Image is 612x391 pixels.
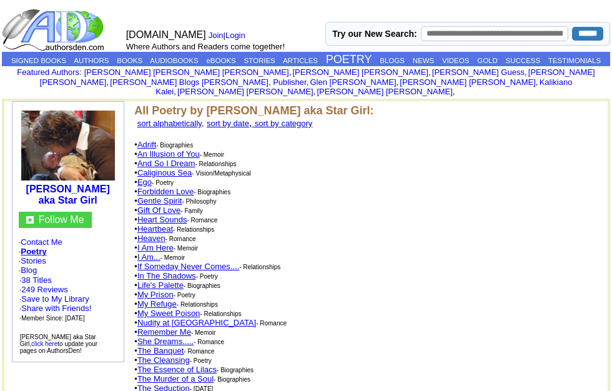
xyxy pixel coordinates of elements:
[137,280,184,290] a: Life's Palette
[19,294,92,322] font: · · ·
[40,67,595,96] font: , , , , , , , , , ,
[21,247,46,256] a: Poetry
[214,376,250,383] font: - Biographies
[255,119,313,128] font: sort by category
[26,184,110,205] b: [PERSON_NAME] aka Star Girl
[180,207,203,214] font: - Family
[206,57,235,64] a: eBOOKS
[134,327,191,337] font: •
[177,87,313,96] a: [PERSON_NAME] [PERSON_NAME]
[292,67,428,77] a: [PERSON_NAME] [PERSON_NAME]
[184,282,220,289] font: - Biographies
[315,89,317,96] font: i
[134,355,189,365] font: •
[184,348,214,355] font: - Romance
[192,170,250,177] font: - Vision/Metaphysical
[134,271,195,280] font: •
[137,119,204,128] font: ,
[21,256,46,265] a: Stories
[176,89,177,96] font: i
[413,57,435,64] a: NEWS
[137,262,239,271] a: If Someday Never Comes....
[134,177,152,187] font: •
[134,337,194,346] font: •
[137,149,200,159] a: An Illusion of You
[191,329,215,336] font: - Memoir
[308,79,310,86] font: i
[134,234,165,243] font: •
[21,265,37,275] a: Blog
[174,292,195,299] font: - Poetry
[209,31,250,40] font: |
[137,299,177,309] a: My Refuge
[195,161,236,167] font: - Relationships
[442,57,469,64] a: VIDEOS
[137,290,174,299] a: My Prison
[477,57,498,64] a: GOLD
[134,140,156,149] font: •
[39,214,84,225] font: Follow Me
[134,346,184,355] font: •
[137,374,214,384] a: The Murder of a Soul
[137,187,194,196] a: Forbidden Love
[21,111,115,181] img: 13700.jpg
[548,57,601,64] a: TESTIMONIALS
[134,117,312,128] font: ,
[137,205,180,215] a: Gift Of Love
[207,117,249,128] a: sort by date
[21,275,51,285] a: 38 Titles
[126,29,206,40] font: [DOMAIN_NAME]
[455,89,456,96] font: i
[21,285,67,294] a: 249 Reviews
[134,365,217,374] font: •
[137,318,256,327] a: Nudity at [GEOGRAPHIC_DATA]
[209,31,224,40] a: Join
[152,179,174,186] font: - Poetry
[225,31,245,40] a: Login
[19,275,92,322] font: · ·
[134,280,184,290] font: •
[173,226,214,233] font: - Relationships
[134,252,160,262] font: •
[217,367,254,374] font: - Biographies
[134,187,194,196] font: •
[117,57,142,64] a: BOOKS
[538,79,539,86] font: i
[17,67,81,77] font: :
[21,237,62,247] a: Contact Me
[74,57,109,64] a: AUTHORS
[134,196,182,205] font: •
[398,79,400,86] font: i
[527,69,528,76] font: i
[134,205,180,215] font: •
[174,245,198,252] font: - Memoir
[177,301,218,308] font: - Relationships
[17,67,79,77] a: Featured Authors
[134,104,373,117] font: All Poetry by [PERSON_NAME] aka Star Girl:
[256,320,287,327] font: - Romance
[239,264,280,270] font: - Relationships
[137,177,152,187] a: Ego
[137,252,160,262] a: I Am...
[137,346,184,355] a: The Banquet
[400,77,535,87] a: [PERSON_NAME] [PERSON_NAME]
[431,69,432,76] font: i
[150,57,198,64] a: AUDIOBOOKS
[137,168,192,177] a: Caliginous Sea
[134,243,173,252] font: •
[2,8,107,52] img: logo_ad.gif
[134,374,214,384] font: •
[137,365,217,374] a: The Essence of Lilacs
[380,57,405,64] a: BLOGS
[137,215,187,224] a: Heart Sounds
[109,79,110,86] font: i
[187,217,217,224] font: - Romance
[207,119,249,128] font: sort by date
[126,42,285,51] font: Where Authors and Readers come together!
[155,77,572,96] a: Kalikiano Kalei
[31,340,57,347] a: click here
[134,224,173,234] font: •
[326,53,372,66] a: POETRY
[134,309,200,318] font: •
[194,189,230,195] font: - Biographies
